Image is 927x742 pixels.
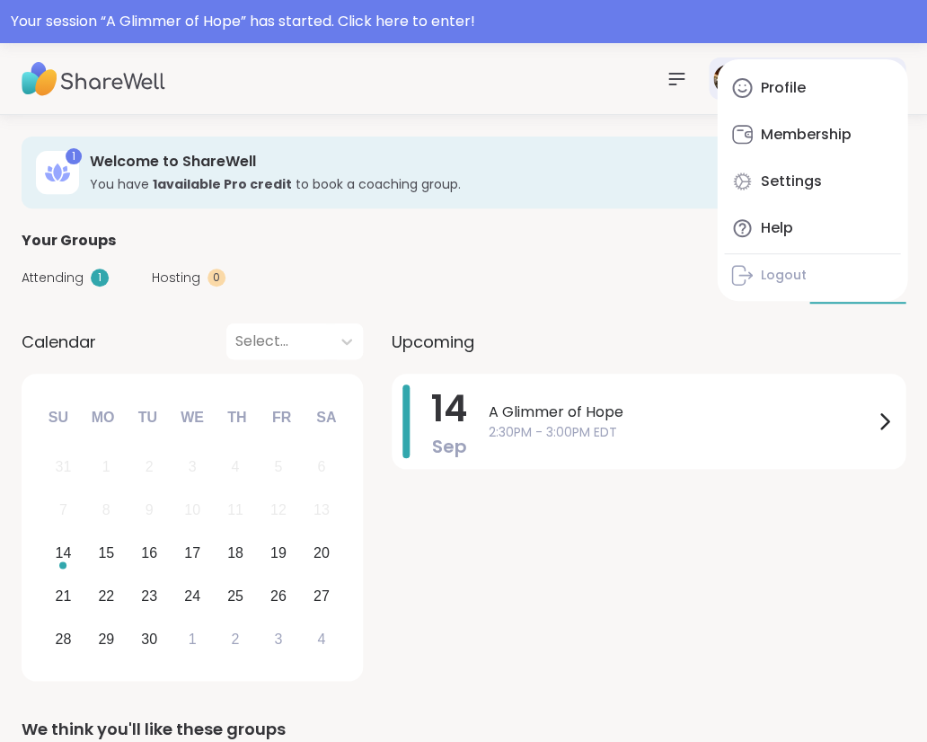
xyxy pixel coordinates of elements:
div: Choose Wednesday, September 17th, 2025 [173,534,212,573]
div: Choose Friday, September 26th, 2025 [259,577,297,615]
div: Choose Monday, September 22nd, 2025 [87,577,126,615]
div: 31 [55,455,71,479]
div: We [172,398,212,437]
div: Choose Tuesday, September 30th, 2025 [130,620,169,658]
div: Logout [760,267,806,285]
span: Upcoming [392,330,474,354]
div: Not available Friday, September 5th, 2025 [259,448,297,487]
div: Choose Sunday, September 21st, 2025 [44,577,83,615]
div: 11 [227,498,243,522]
div: Choose Wednesday, September 24th, 2025 [173,577,212,615]
div: Not available Saturday, September 13th, 2025 [302,491,340,530]
div: Choose Tuesday, September 16th, 2025 [130,534,169,573]
span: Attending [22,269,84,287]
div: 28 [55,627,71,651]
div: Choose Monday, September 15th, 2025 [87,534,126,573]
div: 18 [227,541,243,565]
div: 1 [102,455,110,479]
div: Not available Tuesday, September 9th, 2025 [130,491,169,530]
a: Membership [724,113,900,156]
div: Choose Friday, September 19th, 2025 [259,534,297,573]
div: Mo [83,398,122,437]
div: Not available Friday, September 12th, 2025 [259,491,297,530]
div: Not available Monday, September 1st, 2025 [87,448,126,487]
div: Settings [760,172,821,191]
span: 2:30PM - 3:00PM EDT [489,423,873,442]
div: 3 [189,455,197,479]
div: month 2025-09 [41,446,342,660]
div: Not available Sunday, August 31st, 2025 [44,448,83,487]
div: 4 [317,627,325,651]
div: 22 [98,584,114,608]
div: We think you'll like these groups [22,716,905,741]
div: 30 [141,627,157,651]
div: Choose Thursday, October 2nd, 2025 [216,620,255,658]
div: Choose Sunday, September 14th, 2025 [44,534,83,573]
div: 9 [146,498,154,522]
div: Choose Thursday, September 25th, 2025 [216,577,255,615]
div: 5 [274,455,282,479]
div: Choose Sunday, September 28th, 2025 [44,620,83,658]
a: Profile [724,66,900,110]
a: Settings [724,160,900,203]
div: Not available Saturday, September 6th, 2025 [302,448,340,487]
span: A Glimmer of Hope [489,402,873,423]
a: Help [724,207,900,250]
span: Sep [432,434,467,459]
span: 14 [431,384,467,434]
div: 20 [313,541,330,565]
span: Calendar [22,330,96,354]
div: Choose Saturday, September 27th, 2025 [302,577,340,615]
div: 24 [184,584,200,608]
div: 2 [146,455,154,479]
a: Logout [724,258,900,294]
div: 4 [231,455,239,479]
div: Profile [760,78,805,98]
div: 25 [227,584,243,608]
div: Help [760,218,792,238]
div: Not available Wednesday, September 3rd, 2025 [173,448,212,487]
span: Hosting [152,269,200,287]
div: Choose Friday, October 3rd, 2025 [259,620,297,658]
img: Jaime_H [713,65,742,93]
div: 2 [231,627,239,651]
div: 1 [91,269,109,287]
div: Your session “ A Glimmer of Hope ” has started. Click here to enter! [11,11,916,32]
div: Not available Sunday, September 7th, 2025 [44,491,83,530]
b: 1 available Pro credit [153,175,292,193]
div: 6 [317,455,325,479]
div: Choose Saturday, September 20th, 2025 [302,534,340,573]
div: 1 [189,627,197,651]
div: Choose Saturday, October 4th, 2025 [302,620,340,658]
div: 26 [270,584,287,608]
div: 16 [141,541,157,565]
div: Not available Thursday, September 11th, 2025 [216,491,255,530]
div: 21 [55,584,71,608]
div: 14 [55,541,71,565]
div: 0 [207,269,225,287]
div: 3 [274,627,282,651]
div: Membership [760,125,851,145]
div: 23 [141,584,157,608]
div: 7 [59,498,67,522]
div: Not available Tuesday, September 2nd, 2025 [130,448,169,487]
div: 29 [98,627,114,651]
div: 13 [313,498,330,522]
div: 27 [313,584,330,608]
div: Sa [306,398,346,437]
div: 8 [102,498,110,522]
div: 10 [184,498,200,522]
img: ShareWell Nav Logo [22,48,165,110]
div: Not available Monday, September 8th, 2025 [87,491,126,530]
div: 15 [98,541,114,565]
div: Tu [128,398,167,437]
div: Fr [261,398,301,437]
div: 1 [66,148,82,164]
h3: You have to book a coaching group. [90,175,722,193]
div: Choose Tuesday, September 23rd, 2025 [130,577,169,615]
div: Not available Thursday, September 4th, 2025 [216,448,255,487]
div: Su [39,398,78,437]
div: 19 [270,541,287,565]
span: Your Groups [22,230,116,252]
div: Choose Wednesday, October 1st, 2025 [173,620,212,658]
